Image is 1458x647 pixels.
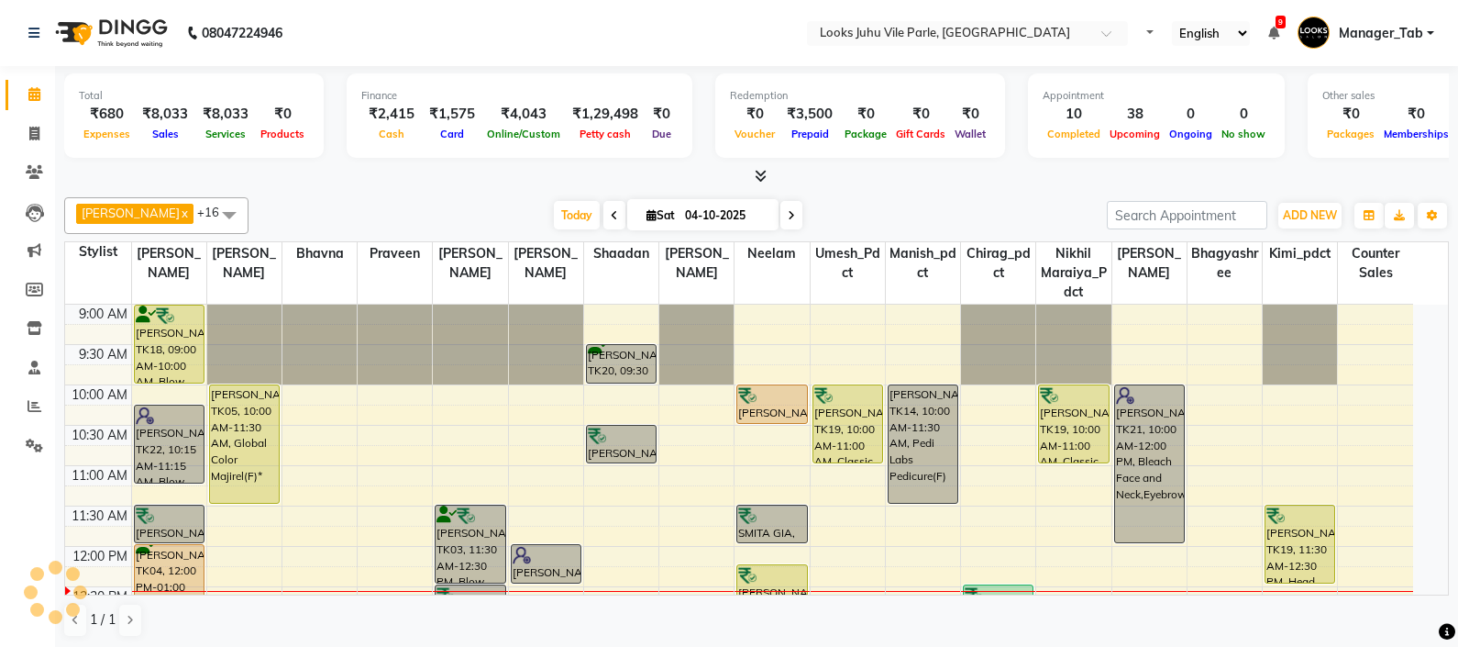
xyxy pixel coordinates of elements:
div: ₹0 [256,104,309,125]
span: Cash [374,128,409,140]
div: 10:30 AM [68,426,131,445]
div: [PERSON_NAME], TK32, 12:30 PM-01:00 PM, Stylist Cut(F) [436,586,504,623]
span: Upcoming [1105,128,1165,140]
span: 9 [1276,16,1286,28]
span: Online/Custom [482,128,565,140]
div: ₹8,033 [135,104,195,125]
button: ADD NEW [1278,203,1342,229]
span: [PERSON_NAME] [433,242,507,284]
div: ₹2,415 [361,104,422,125]
span: Petty cash [575,128,635,140]
span: Chirag_pdct [961,242,1035,284]
span: Services [201,128,250,140]
div: [PERSON_NAME], TK21, 10:00 AM-12:00 PM, Bleach Face and Neck,Eyebrows,Upperlip~Wax [1115,385,1184,542]
span: [PERSON_NAME] [1112,242,1187,284]
span: Bhavna [282,242,357,265]
div: 10:00 AM [68,385,131,405]
span: Gift Cards [891,128,950,140]
div: 9:30 AM [75,345,131,364]
span: 1 / 1 [90,610,116,630]
span: Package [840,128,891,140]
div: ₹0 [730,104,779,125]
div: Redemption [730,88,990,104]
span: Praveen [358,242,432,265]
div: 0 [1165,104,1217,125]
span: Neelam [735,242,809,265]
div: 11:00 AM [68,466,131,485]
input: Search Appointment [1107,201,1267,229]
span: Ongoing [1165,128,1217,140]
div: [PERSON_NAME], TK22, 10:15 AM-11:15 AM, Blow Dry Sr. Stylist(F)* [135,406,204,483]
span: +16 [197,205,233,219]
div: ₹3,500 [779,104,840,125]
img: Manager_Tab [1298,17,1330,49]
div: ₹0 [840,104,891,125]
span: Completed [1043,128,1105,140]
div: ₹680 [79,104,135,125]
div: ₹1,29,498 [565,104,646,125]
span: Counter Sales [1338,242,1413,284]
span: No show [1217,128,1270,140]
div: [PERSON_NAME], TK21, 12:00 PM-12:30 PM, Blow Dry Stylist(F)* [512,545,580,583]
div: ₹0 [891,104,950,125]
span: [PERSON_NAME] [207,242,282,284]
div: 12:30 PM [69,587,131,607]
input: 2025-10-04 [679,202,771,229]
div: Stylist [65,242,131,262]
span: Manager_Tab [1339,24,1423,43]
span: Today [554,201,600,229]
div: ₹0 [646,104,678,125]
span: Nikhil Maraiya_Pdct [1036,242,1110,304]
span: Kimi_pdct [1263,242,1337,265]
div: [PERSON_NAME], TK20, 09:30 AM-10:00 AM, Stylist Cut(M) [587,345,656,383]
span: Memberships [1379,128,1453,140]
span: Shaadan [584,242,658,265]
div: [PERSON_NAME], TK19, 10:00 AM-11:00 AM, Classic Pedicure(M) [1039,385,1108,463]
div: ₹1,575 [422,104,482,125]
div: 12:00 PM [69,547,131,566]
div: [PERSON_NAME], TK19, 11:30 AM-12:30 PM, Head Massage(M) [1265,506,1334,583]
div: [PERSON_NAME], TK04, 12:00 PM-01:00 PM, Artistic Director Cut(M) [135,545,204,623]
span: Sat [642,208,679,222]
div: 38 [1105,104,1165,125]
div: ₹0 [950,104,990,125]
div: [PERSON_NAME], TK18, 09:00 AM-10:00 AM, Blow Dry Sr. Stylist(F)* [135,306,204,383]
div: ₹0 [1322,104,1379,125]
span: Prepaid [787,128,834,140]
div: Appointment [1043,88,1270,104]
div: SMITA GIA, TK12, 11:30 AM-12:00 PM, Natural Nail Extensions [737,506,806,542]
span: Bhagyashree [1187,242,1262,284]
span: Wallet [950,128,990,140]
div: ₹0 [1379,104,1453,125]
div: [PERSON_NAME], TK19, 10:00 AM-11:00 AM, Classic Manicure(M) [813,385,882,463]
span: ADD NEW [1283,208,1337,222]
div: 11:30 AM [68,507,131,526]
span: Card [436,128,469,140]
span: Due [647,128,676,140]
span: [PERSON_NAME] [132,242,206,284]
span: [PERSON_NAME] [82,206,180,220]
b: 08047224946 [202,7,282,59]
div: [PERSON_NAME], TK03, 11:30 AM-12:30 PM, Blow Dry Sr. Stylist(F)* [436,506,504,583]
div: 0 [1217,104,1270,125]
span: Packages [1322,128,1379,140]
span: Expenses [79,128,135,140]
div: 10 [1043,104,1105,125]
div: [PERSON_NAME], TK05, 10:00 AM-11:30 AM, Global Color Majirel(F)* [210,385,279,503]
div: [PERSON_NAME], TK31, 11:30 AM-12:00 PM, Wash Conditioning L'oreal(F) [135,506,204,542]
div: ₹8,033 [195,104,256,125]
div: [PERSON_NAME], TK13, 10:00 AM-10:30 AM, Nail Extension Refill [737,385,806,423]
a: x [180,206,188,220]
span: Products [256,128,309,140]
div: [PERSON_NAME], TK16, 10:30 AM-11:00 AM, [PERSON_NAME] Trimming [587,426,656,463]
div: [PERSON_NAME], TK18, 12:15 PM-01:15 PM, Nail Extension Refill (₹1498) [737,565,806,643]
div: ₹4,043 [482,104,565,125]
span: Voucher [730,128,779,140]
span: [PERSON_NAME] [509,242,583,284]
div: [PERSON_NAME], TK14, 10:00 AM-11:30 AM, Pedi Labs Pedicure(F) [889,385,957,503]
span: Manish_pdct [886,242,960,284]
span: Sales [148,128,183,140]
span: [PERSON_NAME] [659,242,734,284]
span: Umesh_Pdct [811,242,885,284]
div: Total [79,88,309,104]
